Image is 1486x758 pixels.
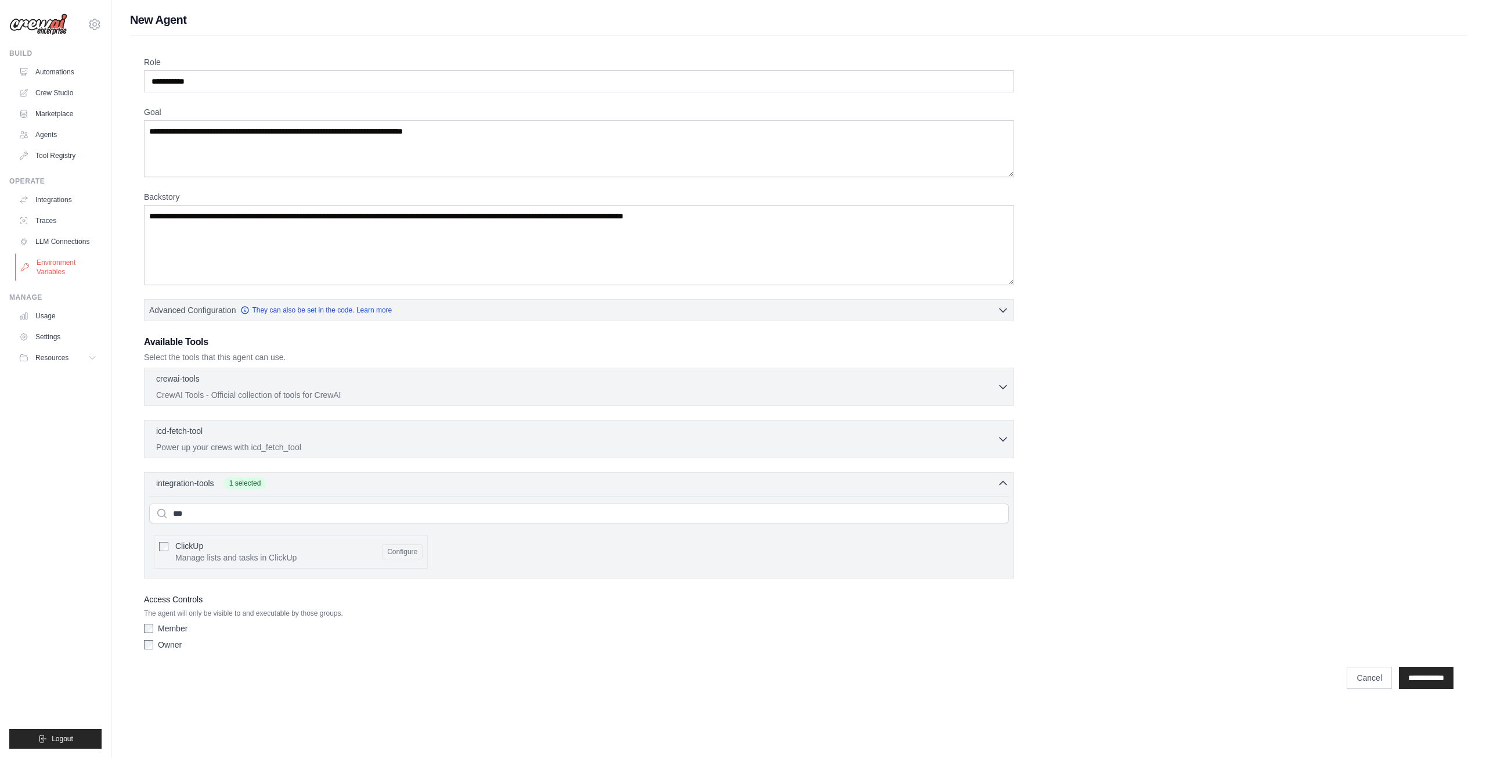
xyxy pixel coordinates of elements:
a: Tool Registry [14,146,102,165]
div: Manage [9,293,102,302]
span: integration-tools [156,477,214,489]
a: They can also be set in the code. Learn more [240,306,392,315]
a: Usage [14,307,102,325]
h3: Available Tools [144,335,1014,349]
label: Backstory [144,191,1014,203]
a: Marketplace [14,105,102,123]
a: Crew Studio [14,84,102,102]
button: icd-fetch-tool Power up your crews with icd_fetch_tool [149,425,1009,453]
button: integration-tools 1 selected [149,477,1009,489]
a: Cancel [1347,667,1392,689]
button: Advanced Configuration They can also be set in the code. Learn more [145,300,1013,321]
span: Resources [35,353,68,362]
span: Advanced Configuration [149,304,236,316]
button: Logout [9,729,102,749]
a: Automations [14,63,102,81]
a: Settings [14,328,102,346]
a: LLM Connections [14,232,102,251]
a: Environment Variables [15,253,103,281]
span: 1 selected [223,477,267,489]
h1: New Agent [130,12,1467,28]
div: Operate [9,177,102,186]
a: Agents [14,125,102,144]
img: Logo [9,13,67,35]
button: Resources [14,349,102,367]
p: Power up your crews with icd_fetch_tool [156,441,997,453]
label: Goal [144,106,1014,118]
p: Select the tools that this agent can use. [144,351,1014,363]
p: Manage lists and tasks in ClickUp [175,552,297,563]
span: Logout [52,734,73,743]
button: crewai-tools CrewAI Tools - Official collection of tools for CrewAI [149,373,1009,401]
label: Owner [158,639,182,651]
a: Integrations [14,191,102,209]
label: Access Controls [144,592,1014,606]
label: Role [144,56,1014,68]
button: ClickUp Manage lists and tasks in ClickUp [382,544,423,559]
span: ClickUp [175,541,203,551]
div: Build [9,49,102,58]
p: icd-fetch-tool [156,425,203,437]
p: The agent will only be visible to and executable by those groups. [144,609,1014,618]
p: CrewAI Tools - Official collection of tools for CrewAI [156,389,997,401]
p: crewai-tools [156,373,200,385]
a: Traces [14,211,102,230]
label: Member [158,623,187,634]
